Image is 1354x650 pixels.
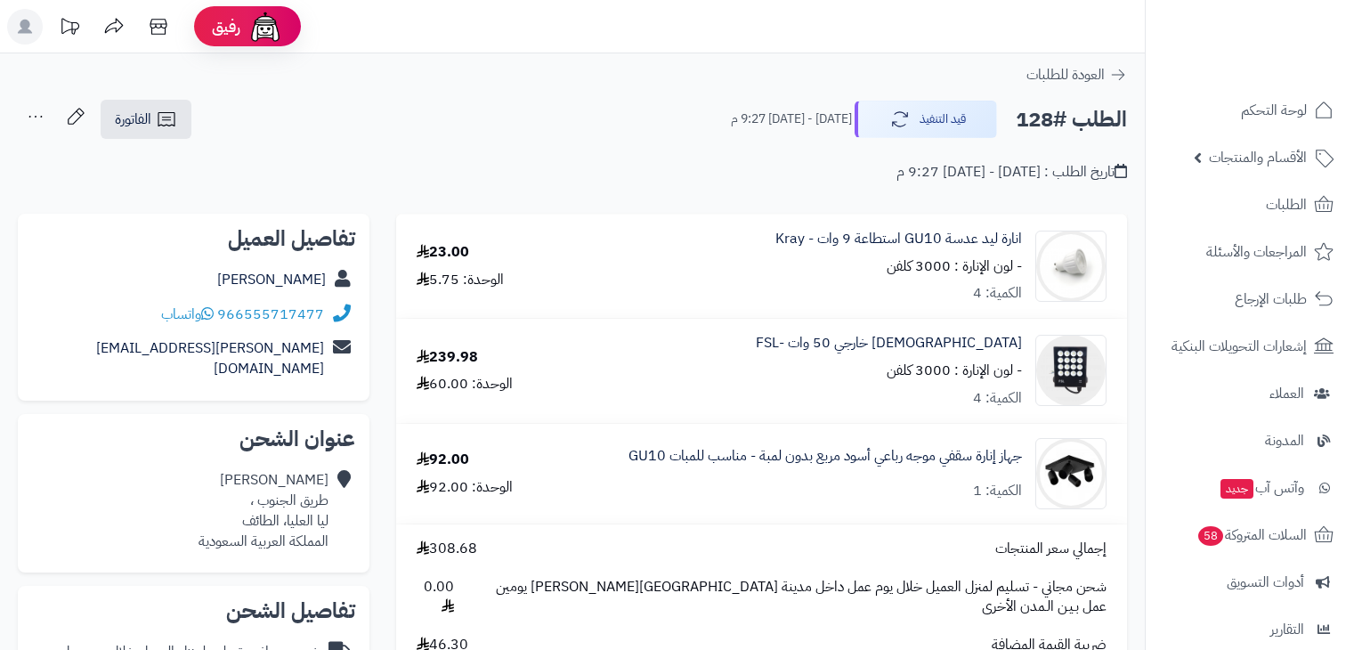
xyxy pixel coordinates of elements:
span: المراجعات والأسئلة [1206,240,1307,264]
span: وآتس آب [1219,475,1304,500]
span: إجمالي سعر المنتجات [995,539,1107,559]
span: طلبات الإرجاع [1235,287,1307,312]
span: العودة للطلبات [1026,64,1105,85]
div: الوحدة: 92.00 [417,477,513,498]
a: إشعارات التحويلات البنكية [1156,325,1343,368]
div: 239.98 [417,347,478,368]
img: ai-face.png [247,9,283,45]
a: واتساب [161,304,214,325]
a: المدونة [1156,419,1343,462]
span: 58 [1198,526,1223,546]
a: [DEMOGRAPHIC_DATA] خارجي 50 وات -FSL [756,333,1022,353]
span: جديد [1220,479,1253,499]
h2: تفاصيل الشحن [32,600,355,622]
span: 308.68 [417,539,477,559]
a: لوحة التحكم [1156,89,1343,132]
a: العودة للطلبات [1026,64,1127,85]
span: الفاتورة [115,109,151,130]
a: وآتس آبجديد [1156,467,1343,509]
div: الكمية: 4 [973,283,1022,304]
span: المدونة [1265,428,1304,453]
a: أدوات التسويق [1156,561,1343,604]
small: - لون الإنارة : 3000 كلفن [887,256,1022,277]
span: رفيق [212,16,240,37]
img: 1719385909-Kray-1063-90x90.png [1036,231,1106,302]
span: السلات المتروكة [1196,523,1307,548]
a: تحديثات المنصة [47,9,92,49]
div: الوحدة: 60.00 [417,374,513,394]
a: طلبات الإرجاع [1156,278,1343,321]
span: إشعارات التحويلات البنكية [1172,334,1307,359]
a: جهاز إنارة سقفي موجه رباعي أسود مربع بدون لمبة - مناسب للمبات GU10 [628,446,1022,467]
img: 1718265238-1632-90x90.jpg [1036,438,1106,509]
h2: الطلب #128 [1016,102,1127,138]
a: المراجعات والأسئلة [1156,231,1343,273]
div: الكمية: 1 [973,481,1022,501]
a: [PERSON_NAME][EMAIL_ADDRESS][DOMAIN_NAME] [96,337,324,379]
div: 92.00 [417,450,469,470]
h2: تفاصيل العميل [32,228,355,249]
span: الطلبات [1266,192,1307,217]
span: أدوات التسويق [1227,570,1304,595]
span: العملاء [1269,381,1304,406]
span: لوحة التحكم [1241,98,1307,123]
span: 0.00 [417,577,453,618]
img: logo-2.png [1233,50,1337,87]
span: شحن مجاني - تسليم لمنزل العميل خلال يوم عمل داخل مدينة [GEOGRAPHIC_DATA][PERSON_NAME] يومين عمل ب... [472,577,1107,618]
small: [DATE] - [DATE] 9:27 م [731,110,852,128]
a: الطلبات [1156,183,1343,226]
small: - لون الإنارة : 3000 كلفن [887,360,1022,381]
span: التقارير [1270,617,1304,642]
a: [PERSON_NAME] [217,269,326,290]
a: العملاء [1156,372,1343,415]
h2: عنوان الشحن [32,428,355,450]
a: انارة ليد عدسة GU10 استطاعة 9 وات - Kray [775,229,1022,249]
div: الوحدة: 5.75 [417,270,504,290]
img: 1738051077-50fsl-90x90.png [1036,335,1106,406]
span: الأقسام والمنتجات [1209,145,1307,170]
button: قيد التنفيذ [855,101,997,138]
a: الفاتورة [101,100,191,139]
div: تاريخ الطلب : [DATE] - [DATE] 9:27 م [896,162,1127,183]
div: الكمية: 4 [973,388,1022,409]
div: 23.00 [417,242,469,263]
a: 966555717477 [217,304,324,325]
div: [PERSON_NAME] طريق الجنوب ، ليا العليا، الطائف المملكة العربية السعودية [199,470,328,551]
a: السلات المتروكة58 [1156,514,1343,557]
